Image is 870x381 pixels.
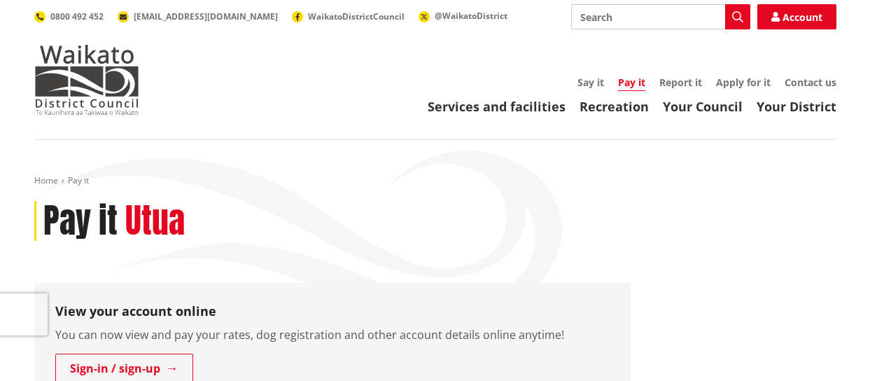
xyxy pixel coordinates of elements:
[134,11,278,22] span: [EMAIL_ADDRESS][DOMAIN_NAME]
[577,76,604,89] a: Say it
[571,4,750,29] input: Search input
[757,98,836,115] a: Your District
[68,174,89,186] span: Pay it
[757,4,836,29] a: Account
[292,11,405,22] a: WaikatoDistrictCouncil
[659,76,702,89] a: Report it
[428,98,566,115] a: Services and facilities
[118,11,278,22] a: [EMAIL_ADDRESS][DOMAIN_NAME]
[618,76,645,91] a: Pay it
[785,76,836,89] a: Contact us
[50,11,104,22] span: 0800 492 452
[55,304,610,319] h3: View your account online
[419,10,507,22] a: @WaikatoDistrict
[716,76,771,89] a: Apply for it
[34,11,104,22] a: 0800 492 452
[43,201,118,242] h1: Pay it
[34,174,58,186] a: Home
[34,175,836,187] nav: breadcrumb
[125,201,185,242] h2: Utua
[663,98,743,115] a: Your Council
[580,98,649,115] a: Recreation
[308,11,405,22] span: WaikatoDistrictCouncil
[55,326,610,343] p: You can now view and pay your rates, dog registration and other account details online anytime!
[435,10,507,22] span: @WaikatoDistrict
[34,45,139,115] img: Waikato District Council - Te Kaunihera aa Takiwaa o Waikato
